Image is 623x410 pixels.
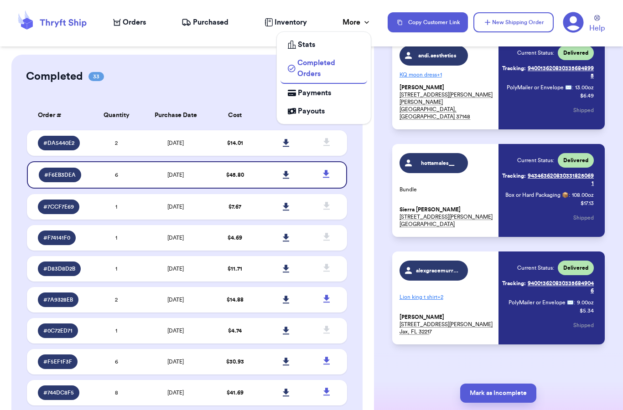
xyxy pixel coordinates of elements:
[509,300,574,305] span: PolyMailer or Envelope ✉️
[260,100,311,130] th: Labels
[473,12,554,32] button: New Shipping Order
[167,235,184,241] span: [DATE]
[227,297,244,302] span: $ 14.88
[589,15,605,34] a: Help
[298,39,315,50] span: Stats
[573,100,594,120] button: Shipped
[580,92,594,99] p: $ 6.49
[228,204,241,210] span: $ 7.67
[227,140,243,146] span: $ 14.01
[563,264,588,272] span: Delivered
[167,266,184,272] span: [DATE]
[416,52,459,59] span: andi.aesthetics
[88,72,104,81] span: 33
[115,359,118,364] span: 6
[43,358,72,365] span: # F5EF1F3F
[437,72,442,77] span: + 1
[500,276,594,298] a: Tracking:9400136208303356849046
[115,172,118,178] span: 6
[574,299,575,306] span: :
[563,49,588,56] span: Delivered
[517,49,554,56] span: Current Status:
[167,297,184,302] span: [DATE]
[43,265,75,272] span: # D83D8D2B
[400,290,493,304] p: Lion king t shirt
[27,100,91,130] th: Order #
[400,206,461,213] span: Sierra [PERSON_NAME]
[343,17,371,28] div: More
[228,235,242,241] span: $ 4.69
[275,17,307,28] span: Inventory
[227,390,244,395] span: $ 41.69
[460,384,536,403] button: Mark as Incomplete
[228,266,242,272] span: $ 11.71
[228,328,242,333] span: $ 4.74
[167,328,184,333] span: [DATE]
[113,17,146,28] a: Orders
[115,235,117,241] span: 1
[280,102,367,120] a: Payouts
[502,280,526,287] span: Tracking:
[437,294,443,300] span: + 2
[280,54,367,84] a: Completed Orders
[505,192,569,198] span: Box or Hard Packaging 📦
[209,100,260,130] th: Cost
[416,159,459,167] span: hottamales__
[416,267,459,274] span: alexgracemurray
[167,359,184,364] span: [DATE]
[517,264,554,272] span: Current Status:
[517,157,554,164] span: Current Status:
[577,299,594,306] span: 9.00 oz
[91,100,142,130] th: Quantity
[400,314,444,321] span: [PERSON_NAME]
[500,169,594,190] a: Tracking:9434636208303318250691
[573,315,594,335] button: Shipped
[115,297,118,302] span: 2
[569,191,570,199] span: :
[43,203,74,210] span: # 7CCF7E69
[400,84,444,91] span: [PERSON_NAME]
[280,36,367,54] a: Stats
[182,17,228,28] a: Purchased
[142,100,209,130] th: Purchase Date
[573,208,594,228] button: Shipped
[580,307,594,314] p: $ 5.34
[43,139,74,147] span: # DA5440E2
[115,328,117,333] span: 1
[502,65,526,72] span: Tracking:
[167,140,184,146] span: [DATE]
[297,57,360,79] span: Completed Orders
[167,390,184,395] span: [DATE]
[115,140,118,146] span: 2
[43,389,74,396] span: # 744DC8F5
[298,87,331,98] span: Payments
[400,67,493,82] p: KQ moon dress
[167,204,184,210] span: [DATE]
[572,191,594,199] span: 108.00 oz
[44,171,76,179] span: # F6EB3DEA
[400,313,493,335] p: 7
[502,172,526,179] span: Tracking:
[115,204,117,210] span: 1
[589,23,605,34] span: Help
[400,186,493,193] p: Bundle
[265,17,307,28] a: Inventory
[575,84,594,91] span: 13.00 oz
[563,157,588,164] span: Delivered
[280,84,367,102] a: Payments
[26,69,83,84] h2: Completed
[123,17,146,28] span: Orders
[43,327,73,334] span: # 0C72ED71
[115,266,117,272] span: 1
[500,61,594,83] a: Tracking:9400136208303356848995
[507,85,572,90] span: PolyMailer or Envelope ✉️
[226,172,244,178] span: $ 45.80
[298,106,325,117] span: Payouts
[193,17,228,28] span: Purchased
[43,234,70,241] span: # F74141F0
[43,296,73,303] span: # 7A9328EB
[572,84,573,91] span: :
[167,172,184,178] span: [DATE]
[115,390,118,395] span: 8
[388,12,468,32] button: Copy Customer Link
